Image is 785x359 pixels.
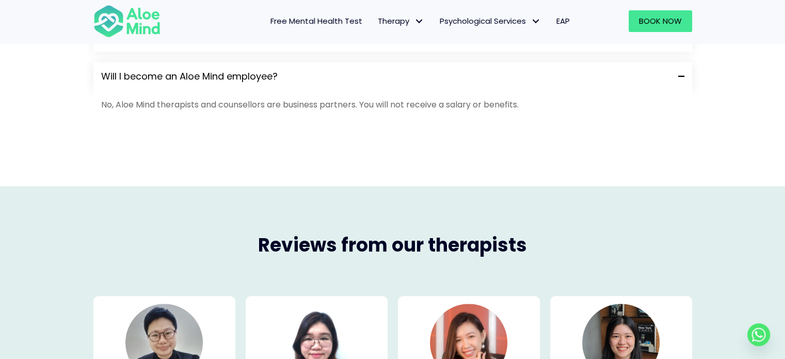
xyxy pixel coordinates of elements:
p: No, Aloe Mind therapists and counsellors are business partners. You will not receive a salary or ... [101,99,684,111]
span: Book Now [639,15,682,26]
a: EAP [549,10,578,32]
span: Free Mental Health Test [270,15,362,26]
span: Will I become an Aloe Mind employee? [101,70,670,83]
span: Therapy [378,15,424,26]
a: Psychological ServicesPsychological Services: submenu [432,10,549,32]
img: Aloe mind Logo [93,4,161,38]
span: Reviews from our therapists [258,232,527,258]
a: Book Now [629,10,692,32]
span: EAP [556,15,570,26]
span: Psychological Services: submenu [528,14,543,29]
span: Therapy: submenu [412,14,427,29]
a: TherapyTherapy: submenu [370,10,432,32]
a: Whatsapp [747,323,770,346]
span: Psychological Services [440,15,541,26]
a: Free Mental Health Test [263,10,370,32]
nav: Menu [174,10,578,32]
